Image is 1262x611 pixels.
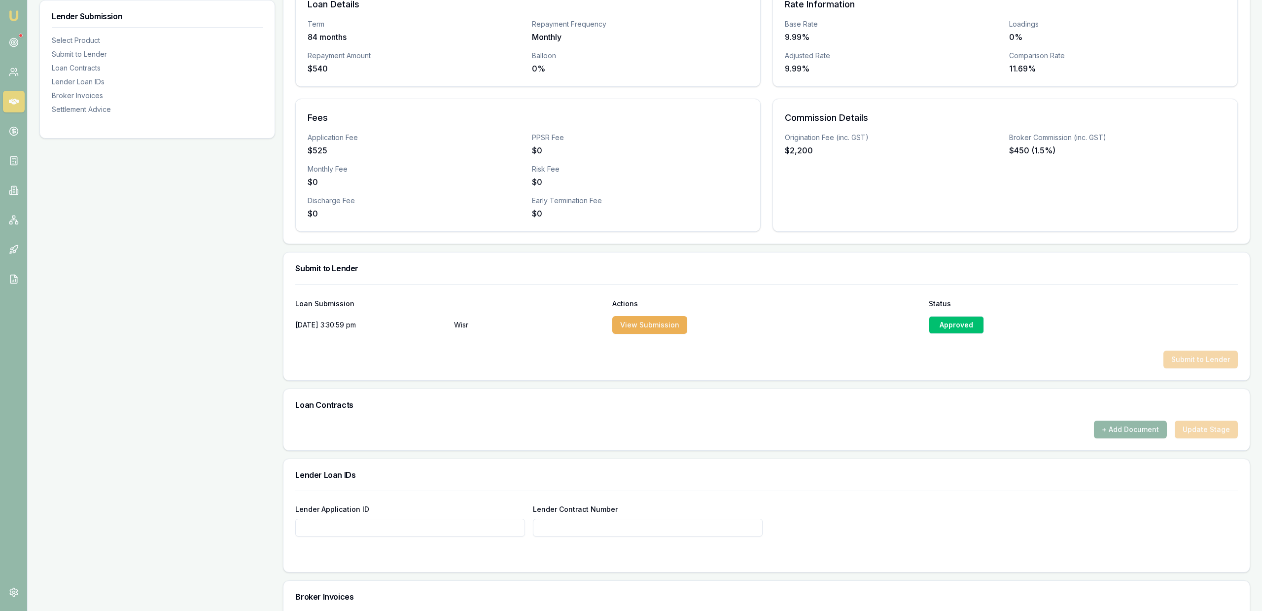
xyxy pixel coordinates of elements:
label: Lender Application ID [295,505,369,513]
div: $0 [532,144,748,156]
div: $0 [532,176,748,188]
div: Approved [929,316,984,334]
div: 0% [532,63,748,74]
h3: Submit to Lender [295,264,1238,272]
div: [DATE] 3:30:59 pm [295,315,446,335]
div: Early Termination Fee [532,196,748,206]
div: $0 [532,208,748,219]
div: $525 [308,144,524,156]
div: $0 [308,208,524,219]
div: Monthly [532,31,748,43]
div: PPSR Fee [532,133,748,143]
div: $0 [308,176,524,188]
div: Application Fee [308,133,524,143]
div: Balloon [532,51,748,61]
div: Loan Submission [295,300,604,307]
label: Lender Contract Number [533,505,618,513]
div: Risk Fee [532,164,748,174]
div: 9.99% [785,63,1001,74]
div: 84 months [308,31,524,43]
img: emu-icon-u.png [8,10,20,22]
div: Origination Fee (inc. GST) [785,133,1001,143]
div: 0% [1009,31,1226,43]
h3: Lender Submission [52,12,263,20]
div: 9.99% [785,31,1001,43]
div: $2,200 [785,144,1001,156]
div: 11.69% [1009,63,1226,74]
div: Monthly Fee [308,164,524,174]
div: $450 (1.5%) [1009,144,1226,156]
div: Comparison Rate [1009,51,1226,61]
button: View Submission [612,316,687,334]
button: + Add Document [1094,421,1167,438]
h3: Fees [308,111,748,125]
div: Term [308,19,524,29]
div: Base Rate [785,19,1001,29]
h3: Loan Contracts [295,401,1238,409]
div: Actions [612,300,921,307]
div: Broker Invoices [52,91,263,101]
div: Lender Loan IDs [52,77,263,87]
div: Submit to Lender [52,49,263,59]
div: Status [929,300,1238,307]
div: Adjusted Rate [785,51,1001,61]
div: Loan Contracts [52,63,263,73]
div: Broker Commission (inc. GST) [1009,133,1226,143]
div: Repayment Frequency [532,19,748,29]
p: Wisr [454,315,604,335]
div: Loadings [1009,19,1226,29]
div: $540 [308,63,524,74]
h3: Commission Details [785,111,1226,125]
div: Select Product [52,36,263,45]
div: Repayment Amount [308,51,524,61]
h3: Broker Invoices [295,593,1238,601]
div: Discharge Fee [308,196,524,206]
h3: Lender Loan IDs [295,471,1238,479]
div: Settlement Advice [52,105,263,114]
